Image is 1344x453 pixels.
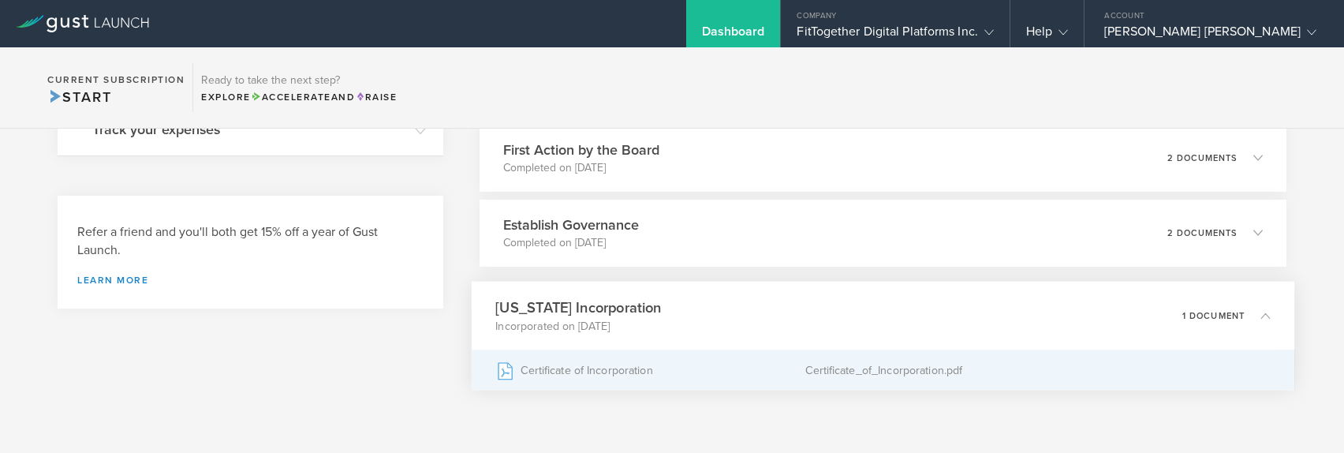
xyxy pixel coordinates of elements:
[192,63,405,112] div: Ready to take the next step?ExploreAccelerateandRaise
[1182,311,1245,320] p: 1 document
[251,92,356,103] span: and
[47,88,111,106] span: Start
[355,92,397,103] span: Raise
[495,297,661,318] h3: [US_STATE] Incorporation
[77,223,424,260] h3: Refer a friend and you'll both get 15% off a year of Gust Launch.
[201,90,397,104] div: Explore
[201,75,397,86] h3: Ready to take the next step?
[805,350,1271,390] div: Certificate_of_Incorporation.pdf
[1026,24,1068,47] div: Help
[1167,229,1238,238] p: 2 documents
[503,160,659,176] p: Completed on [DATE]
[495,318,661,334] p: Incorporated on [DATE]
[47,75,185,84] h2: Current Subscription
[503,235,639,251] p: Completed on [DATE]
[495,350,805,390] div: Certificate of Incorporation
[503,215,639,235] h3: Establish Governance
[702,24,765,47] div: Dashboard
[77,275,424,285] a: Learn more
[251,92,331,103] span: Accelerate
[1167,154,1238,163] p: 2 documents
[797,24,993,47] div: FitTogether Digital Platforms Inc.
[1104,24,1316,47] div: [PERSON_NAME] [PERSON_NAME]
[503,140,659,160] h3: First Action by the Board
[92,119,405,140] h3: Track your expenses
